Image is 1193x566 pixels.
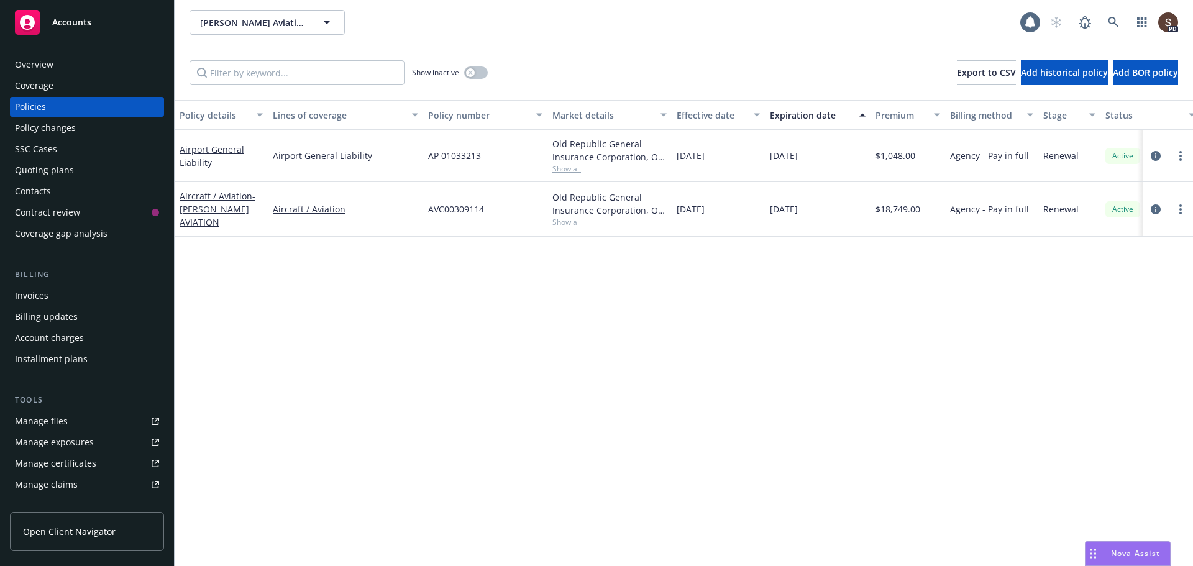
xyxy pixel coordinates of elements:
div: Overview [15,55,53,75]
a: Aircraft / Aviation [273,203,418,216]
button: Nova Assist [1085,541,1171,566]
div: Quoting plans [15,160,74,180]
button: Export to CSV [957,60,1016,85]
a: Coverage [10,76,164,96]
div: Policy details [180,109,249,122]
span: [DATE] [677,149,705,162]
div: Premium [875,109,926,122]
a: Manage exposures [10,432,164,452]
div: Account charges [15,328,84,348]
a: circleInformation [1148,148,1163,163]
span: Show all [552,217,667,227]
a: Manage certificates [10,454,164,473]
span: - [PERSON_NAME] AVIATION [180,190,255,228]
span: Nova Assist [1111,548,1160,559]
button: Market details [547,100,672,130]
a: Manage BORs [10,496,164,516]
a: Report a Bug [1072,10,1097,35]
button: Add BOR policy [1113,60,1178,85]
span: AP 01033213 [428,149,481,162]
span: Add historical policy [1021,66,1108,78]
a: SSC Cases [10,139,164,159]
div: Drag to move [1086,542,1101,565]
span: $18,749.00 [875,203,920,216]
a: Coverage gap analysis [10,224,164,244]
div: Manage BORs [15,496,73,516]
button: Lines of coverage [268,100,423,130]
a: more [1173,148,1188,163]
div: Coverage gap analysis [15,224,107,244]
a: Manage claims [10,475,164,495]
div: Manage files [15,411,68,431]
a: Airport General Liability [273,149,418,162]
div: Effective date [677,109,746,122]
a: Contract review [10,203,164,222]
div: Stage [1043,109,1082,122]
div: Policy changes [15,118,76,138]
div: Status [1105,109,1181,122]
span: [DATE] [770,149,798,162]
span: Show all [552,163,667,174]
div: Contacts [15,181,51,201]
div: Lines of coverage [273,109,405,122]
a: Policy changes [10,118,164,138]
div: Old Republic General Insurance Corporation, Old Republic General Insurance Group [552,191,667,217]
a: Start snowing [1044,10,1069,35]
span: Add BOR policy [1113,66,1178,78]
span: Agency - Pay in full [950,149,1029,162]
a: Billing updates [10,307,164,327]
div: SSC Cases [15,139,57,159]
a: Invoices [10,286,164,306]
div: Manage certificates [15,454,96,473]
button: Add historical policy [1021,60,1108,85]
span: Accounts [52,17,91,27]
div: Market details [552,109,653,122]
button: [PERSON_NAME] Aviation, [PERSON_NAME] dba: RAM Aviation [190,10,345,35]
span: Agency - Pay in full [950,203,1029,216]
span: Show inactive [412,67,459,78]
a: Switch app [1130,10,1154,35]
div: Expiration date [770,109,852,122]
a: more [1173,202,1188,217]
div: Invoices [15,286,48,306]
a: Installment plans [10,349,164,369]
button: Premium [871,100,945,130]
a: Manage files [10,411,164,431]
div: Billing method [950,109,1020,122]
div: Manage claims [15,475,78,495]
div: Tools [10,394,164,406]
div: Contract review [15,203,80,222]
span: Active [1110,204,1135,215]
button: Policy details [175,100,268,130]
span: Open Client Navigator [23,525,116,538]
div: Billing [10,268,164,281]
a: circleInformation [1148,202,1163,217]
span: AVC00309114 [428,203,484,216]
a: Accounts [10,5,164,40]
div: Policies [15,97,46,117]
a: Aircraft / Aviation [180,190,255,228]
div: Installment plans [15,349,88,369]
a: Account charges [10,328,164,348]
span: Renewal [1043,149,1079,162]
span: Active [1110,150,1135,162]
button: Stage [1038,100,1100,130]
input: Filter by keyword... [190,60,405,85]
img: photo [1158,12,1178,32]
a: Quoting plans [10,160,164,180]
div: Old Republic General Insurance Corporation, Old Republic General Insurance Group [552,137,667,163]
div: Billing updates [15,307,78,327]
div: Policy number [428,109,529,122]
button: Effective date [672,100,765,130]
span: $1,048.00 [875,149,915,162]
span: Renewal [1043,203,1079,216]
a: Contacts [10,181,164,201]
button: Billing method [945,100,1038,130]
div: Coverage [15,76,53,96]
a: Overview [10,55,164,75]
button: Policy number [423,100,547,130]
button: Expiration date [765,100,871,130]
a: Policies [10,97,164,117]
a: Search [1101,10,1126,35]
